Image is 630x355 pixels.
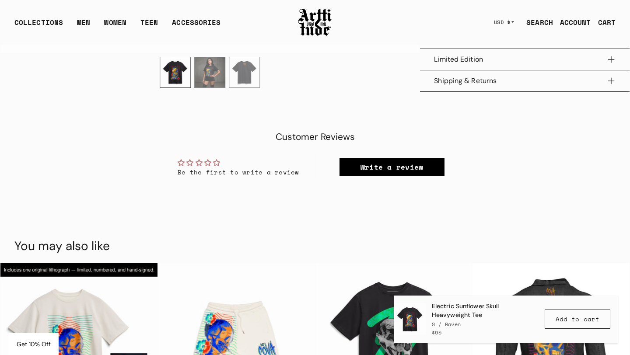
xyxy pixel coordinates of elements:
span: Get 10% Off [17,340,51,348]
a: MEN [77,17,90,35]
img: Electric Sunflower Skull Heavyweight Tee [195,57,225,87]
span: Electric Sunflower Skull Heavyweight Tee [432,302,532,320]
img: Electric Sunflower Skull Heavyweight Tee [394,303,426,335]
a: Open cart [591,14,616,31]
div: ACCESSORIES [172,17,220,35]
a: ACCOUNT [553,14,591,31]
div: 3 / 3 [229,57,260,88]
button: Shipping & Returns [434,70,616,91]
div: COLLECTIONS [14,17,63,35]
a: TEEN [140,17,158,35]
button: Add to cart [545,310,610,329]
div: 1 / 3 [160,57,191,88]
div: 2 / 3 [194,57,225,88]
div: S / Raven [432,320,532,328]
img: Electric Sunflower Skull Heavyweight Tee [160,57,190,87]
h2: You may also like [14,238,110,254]
div: Average rating is 0.00 stars [178,158,299,167]
span: $95 [432,329,441,336]
div: Get 10% Off [9,333,59,355]
img: Electric Sunflower Skull Heavyweight Tee [230,57,260,87]
button: USD $ [489,13,520,32]
img: Arttitude [297,7,332,37]
a: WOMEN [104,17,126,35]
button: Limited Edition [434,49,616,70]
div: CART [598,17,616,28]
ul: Main navigation [7,17,227,35]
div: Be the first to write a review [178,168,299,177]
a: SEARCH [519,14,553,31]
a: Write a review [339,158,444,176]
span: Add to cart [556,315,599,324]
span: USD $ [494,19,511,26]
h2: Customer Reviews [59,131,570,143]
